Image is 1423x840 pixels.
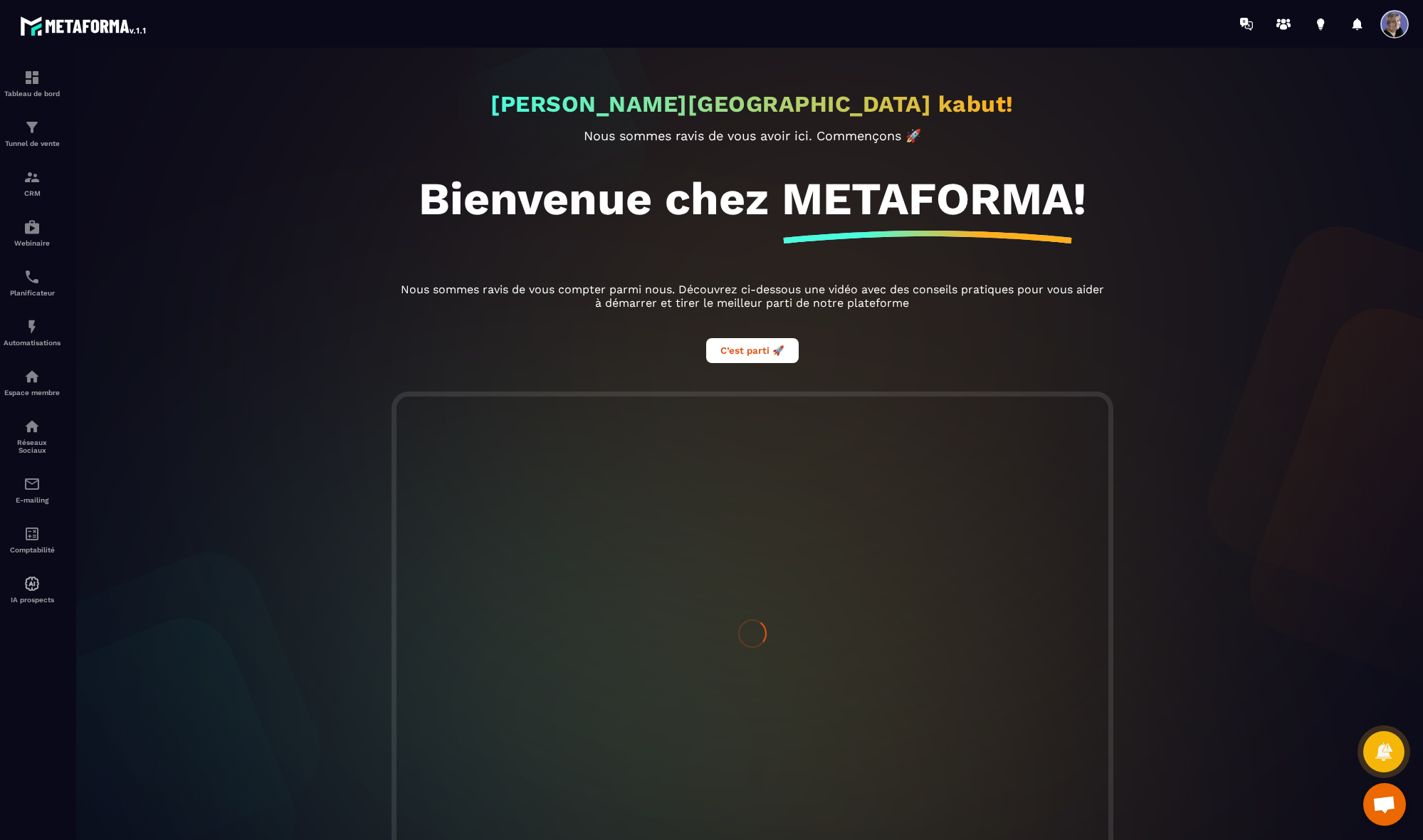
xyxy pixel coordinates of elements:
p: Espace membre [4,389,61,397]
p: Nous sommes ravis de vous avoir ici. Commençons 🚀 [397,128,1108,143]
img: formation [23,119,41,136]
h1: Bienvenue chez METAFORMA! [419,172,1086,226]
a: formationformationTableau de bord [4,58,61,108]
p: Tunnel de vente [4,140,61,147]
p: IA prospects [4,596,61,604]
p: CRM [4,189,61,197]
img: automations [23,318,41,335]
img: automations [23,368,41,385]
a: formationformationCRM [4,158,61,208]
a: emailemailE-mailing [4,465,61,515]
button: C’est parti 🚀 [706,338,799,363]
p: Planificateur [4,289,61,297]
img: formation [23,169,41,186]
p: Webinaire [4,239,61,247]
a: social-networksocial-networkRéseaux Sociaux [4,407,61,465]
a: automationsautomationsAutomatisations [4,308,61,357]
p: Automatisations [4,339,61,347]
a: Ouvrir le chat [1363,783,1406,826]
img: automations [23,219,41,236]
a: automationsautomationsWebinaire [4,208,61,258]
p: Nous sommes ravis de vous compter parmi nous. Découvrez ci-dessous une vidéo avec des conseils pr... [397,283,1108,310]
img: logo [20,13,148,38]
a: accountantaccountantComptabilité [4,515,61,565]
img: accountant [23,525,41,542]
a: formationformationTunnel de vente [4,108,61,158]
p: Tableau de bord [4,90,61,98]
p: E-mailing [4,496,61,504]
img: scheduler [23,268,41,285]
h2: [PERSON_NAME][GEOGRAPHIC_DATA] kabut! [490,90,1014,117]
p: Réseaux Sociaux [4,439,61,454]
a: schedulerschedulerPlanificateur [4,258,61,308]
img: social-network [23,418,41,435]
a: automationsautomationsEspace membre [4,357,61,407]
img: email [23,476,41,493]
p: Comptabilité [4,546,61,554]
img: automations [23,575,41,592]
a: C’est parti 🚀 [706,343,799,357]
img: formation [23,69,41,86]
